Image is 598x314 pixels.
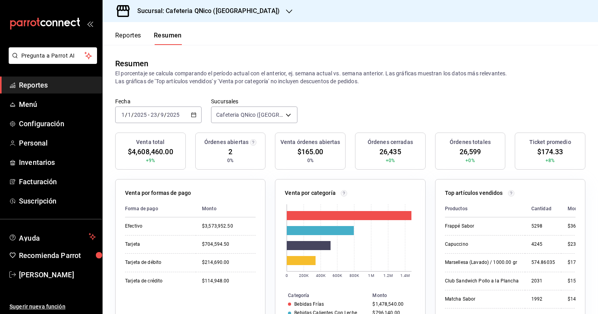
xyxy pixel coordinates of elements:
text: 200K [299,273,309,278]
span: Ayuda [19,232,86,241]
div: Frappé Sabor [445,223,519,230]
div: $142,090.00 [568,296,595,303]
h3: Órdenes totales [450,138,491,146]
div: 574.86035 [531,259,555,266]
span: / [125,112,127,118]
span: $165.00 [297,146,323,157]
span: Configuración [19,118,96,129]
div: 5298 [531,223,555,230]
div: Resumen [115,58,148,69]
div: $235,350.00 [568,241,595,248]
input: -- [127,112,131,118]
div: Tarjeta [125,241,189,248]
button: Resumen [154,32,182,45]
span: Personal [19,138,96,148]
input: ---- [166,112,180,118]
text: 400K [316,273,326,278]
th: Monto [196,200,256,217]
span: $174.33 [537,146,563,157]
div: Efectivo [125,223,189,230]
span: Reportes [19,80,96,90]
button: open_drawer_menu [87,21,93,27]
div: $3,573,952.50 [202,223,256,230]
p: El porcentaje se calcula comparando el período actual con el anterior, ej. semana actual vs. sema... [115,69,585,85]
div: $704,594.50 [202,241,256,248]
h3: Órdenes abiertas [204,138,249,146]
th: Monto [369,291,425,300]
div: $1,478,540.00 [372,301,412,307]
span: $4,608,460.00 [128,146,173,157]
th: Cantidad [525,200,561,217]
span: Sugerir nueva función [9,303,96,311]
span: 26,599 [460,146,481,157]
div: $114,948.00 [202,278,256,284]
span: Facturación [19,176,96,187]
button: Pregunta a Parrot AI [9,47,97,64]
div: Capuccino [445,241,519,248]
span: [PERSON_NAME] [19,269,96,280]
div: Tarjeta de crédito [125,278,189,284]
span: Recomienda Parrot [19,250,96,261]
text: 800K [349,273,359,278]
button: Reportes [115,32,141,45]
span: Menú [19,99,96,110]
span: 26,435 [379,146,401,157]
p: Top artículos vendidos [445,189,503,197]
h3: Venta órdenes abiertas [280,138,340,146]
div: navigation tabs [115,32,182,45]
div: $364,920.00 [568,223,595,230]
div: $214,690.00 [202,259,256,266]
th: Forma de pago [125,200,196,217]
span: +9% [146,157,155,164]
input: ---- [134,112,147,118]
th: Categoría [275,291,369,300]
span: Pregunta a Parrot AI [21,52,85,60]
span: Inventarios [19,157,96,168]
div: 2031 [531,278,555,284]
input: -- [150,112,157,118]
p: Venta por categoría [285,189,336,197]
div: 4245 [531,241,555,248]
text: 600K [333,273,342,278]
text: 1.2M [383,273,393,278]
input: -- [121,112,125,118]
h3: Sucursal: Cafeteria QNico ([GEOGRAPHIC_DATA]) [131,6,280,16]
span: +8% [546,157,555,164]
span: +0% [465,157,475,164]
span: 0% [307,157,314,164]
h3: Venta total [136,138,164,146]
span: Suscripción [19,196,96,206]
text: 0 [286,273,288,278]
span: Cafeteria QNico ([GEOGRAPHIC_DATA]) [216,111,283,119]
span: / [131,112,134,118]
p: Venta por formas de pago [125,189,191,197]
text: 1.4M [400,273,410,278]
div: Matcha Sabor [445,296,519,303]
span: - [148,112,149,118]
div: Bebidas Frías [294,301,324,307]
div: $171,263.10 [568,259,595,266]
div: $152,765.00 [568,278,595,284]
th: Productos [445,200,525,217]
div: 1992 [531,296,555,303]
span: 2 [228,146,232,157]
h3: Ticket promedio [529,138,571,146]
a: Pregunta a Parrot AI [6,57,97,65]
label: Sucursales [211,99,297,104]
th: Monto [561,200,595,217]
span: / [157,112,160,118]
span: / [164,112,166,118]
h3: Órdenes cerradas [368,138,413,146]
span: +0% [386,157,395,164]
div: Tarjeta de débito [125,259,189,266]
input: -- [160,112,164,118]
div: Club Sandwich Pollo a la Plancha [445,278,519,284]
label: Fecha [115,99,202,104]
span: 0% [227,157,234,164]
div: Marsellesa (Lavado) / 1000.00 gr [445,259,519,266]
text: 1M [368,273,374,278]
